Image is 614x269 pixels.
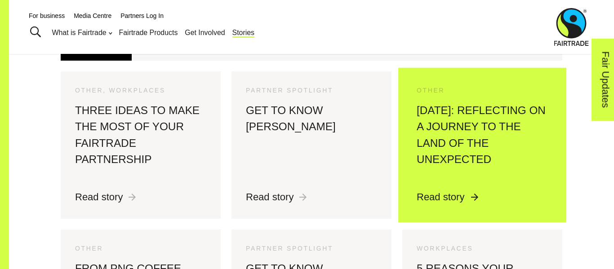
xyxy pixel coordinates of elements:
a: Other [DATE]: Reflecting on a Journey to the Land of the Unexpected Read story [402,71,562,219]
a: Media Centre [74,12,111,19]
span: Other [417,87,445,94]
span: Partner Spotlight [246,245,333,252]
a: Fairtrade Products [119,27,178,38]
h3: Get to know [PERSON_NAME] [246,102,377,179]
span: Other, Workplaces [75,87,165,94]
span: Partner Spotlight [246,87,333,94]
a: Stories [232,27,255,38]
a: Other, Workplaces Three ideas to make the most of your Fairtrade partnership Read story [61,71,221,219]
a: Get Involved [185,27,225,38]
a: What is Fairtrade [52,27,112,38]
span: Workplaces [417,245,473,252]
span: Read story [417,190,477,204]
a: Partner Spotlight Get to know [PERSON_NAME] Read story [231,71,392,219]
h3: Three ideas to make the most of your Fairtrade partnership [75,102,206,179]
h3: [DATE]: Reflecting on a Journey to the Land of the Unexpected [417,102,548,179]
img: Fairtrade Australia New Zealand logo [554,8,589,46]
span: Read story [246,190,307,204]
span: Other [75,245,103,252]
a: Toggle Search [24,22,46,44]
span: Read story [75,190,136,204]
a: Partners Log In [120,12,164,19]
a: For business [29,12,65,19]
